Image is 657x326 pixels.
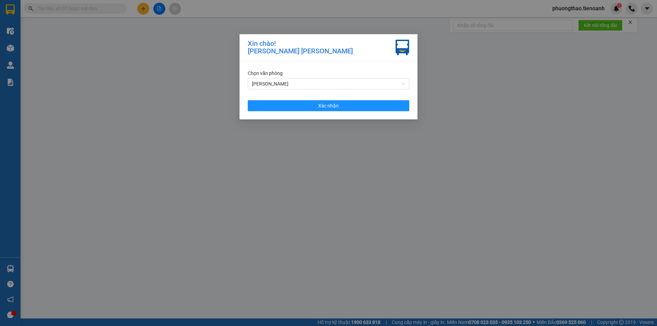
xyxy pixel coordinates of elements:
div: Chọn văn phòng [248,69,409,77]
button: Xác nhận [248,100,409,111]
div: Xin chào! [PERSON_NAME] [PERSON_NAME] [248,40,353,55]
span: Xác nhận [318,102,339,109]
span: Cư Kuin [252,79,405,89]
img: vxr-icon [396,40,409,55]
